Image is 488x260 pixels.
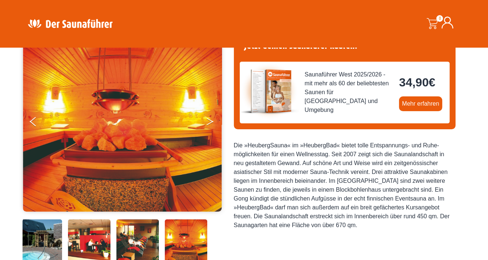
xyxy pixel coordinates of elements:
[305,70,393,114] span: Saunaführer West 2025/2026 - mit mehr als 60 der beliebtesten Saunen für [GEOGRAPHIC_DATA] und Um...
[30,114,48,132] button: Previous
[234,141,455,230] div: Die »HeubergSauna« im »HeubergBad« bietet tolle Entspannungs- und Ruhe- möglichkeiten für einen W...
[399,76,435,89] bdi: 34,90
[240,62,299,121] img: der-saunafuehrer-2025-west.jpg
[206,114,224,132] button: Next
[436,15,443,22] span: 0
[399,96,442,111] a: Mehr erfahren
[429,76,435,89] span: €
